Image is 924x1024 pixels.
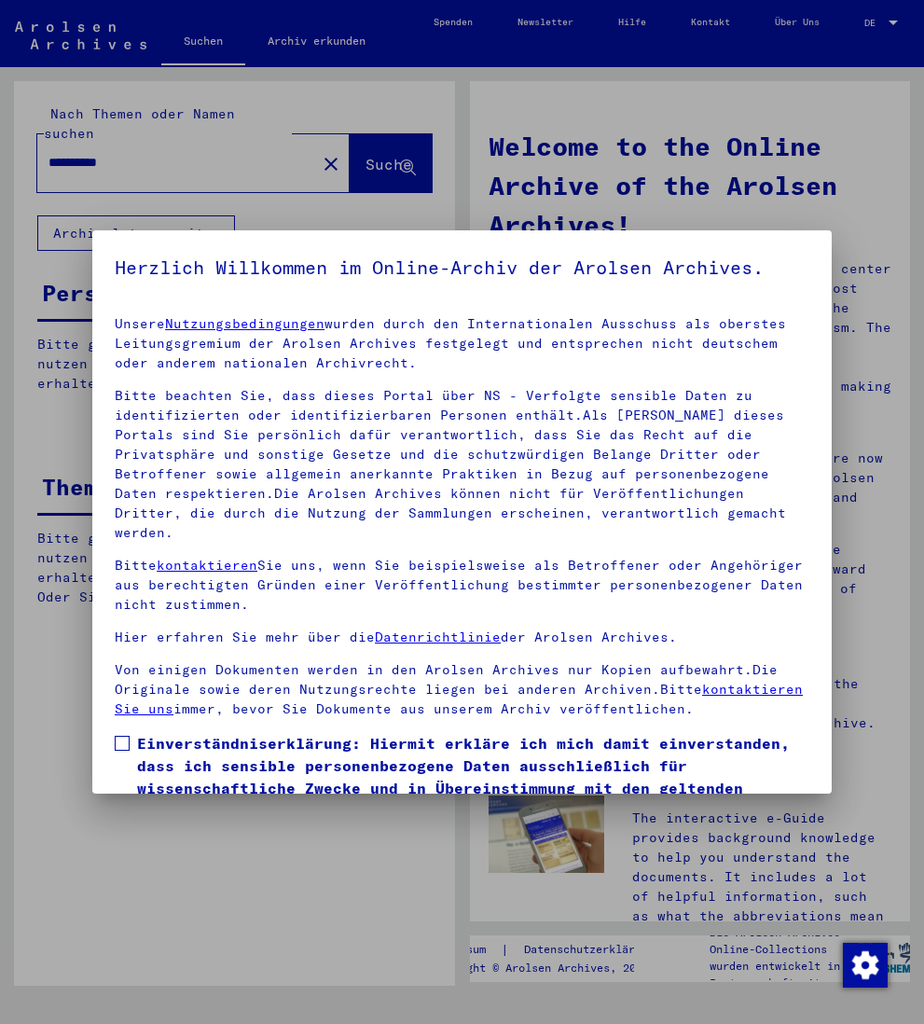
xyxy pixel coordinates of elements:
a: kontaktieren [157,557,257,574]
span: Einverständniserklärung: Hiermit erkläre ich mich damit einverstanden, dass ich sensible personen... [137,732,809,866]
p: Von einigen Dokumenten werden in den Arolsen Archives nur Kopien aufbewahrt.Die Originale sowie d... [115,660,809,719]
p: Hier erfahren Sie mehr über die der Arolsen Archives. [115,628,809,647]
h5: Herzlich Willkommen im Online-Archiv der Arolsen Archives. [115,253,809,283]
img: Zustimmung ändern [843,943,888,988]
a: Nutzungsbedingungen [165,315,324,332]
p: Bitte Sie uns, wenn Sie beispielsweise als Betroffener oder Angehöriger aus berechtigten Gründen ... [115,556,809,615]
a: Datenrichtlinie [375,629,501,645]
p: Bitte beachten Sie, dass dieses Portal über NS - Verfolgte sensible Daten zu identifizierten oder... [115,386,809,543]
p: Unsere wurden durch den Internationalen Ausschuss als oberstes Leitungsgremium der Arolsen Archiv... [115,314,809,373]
